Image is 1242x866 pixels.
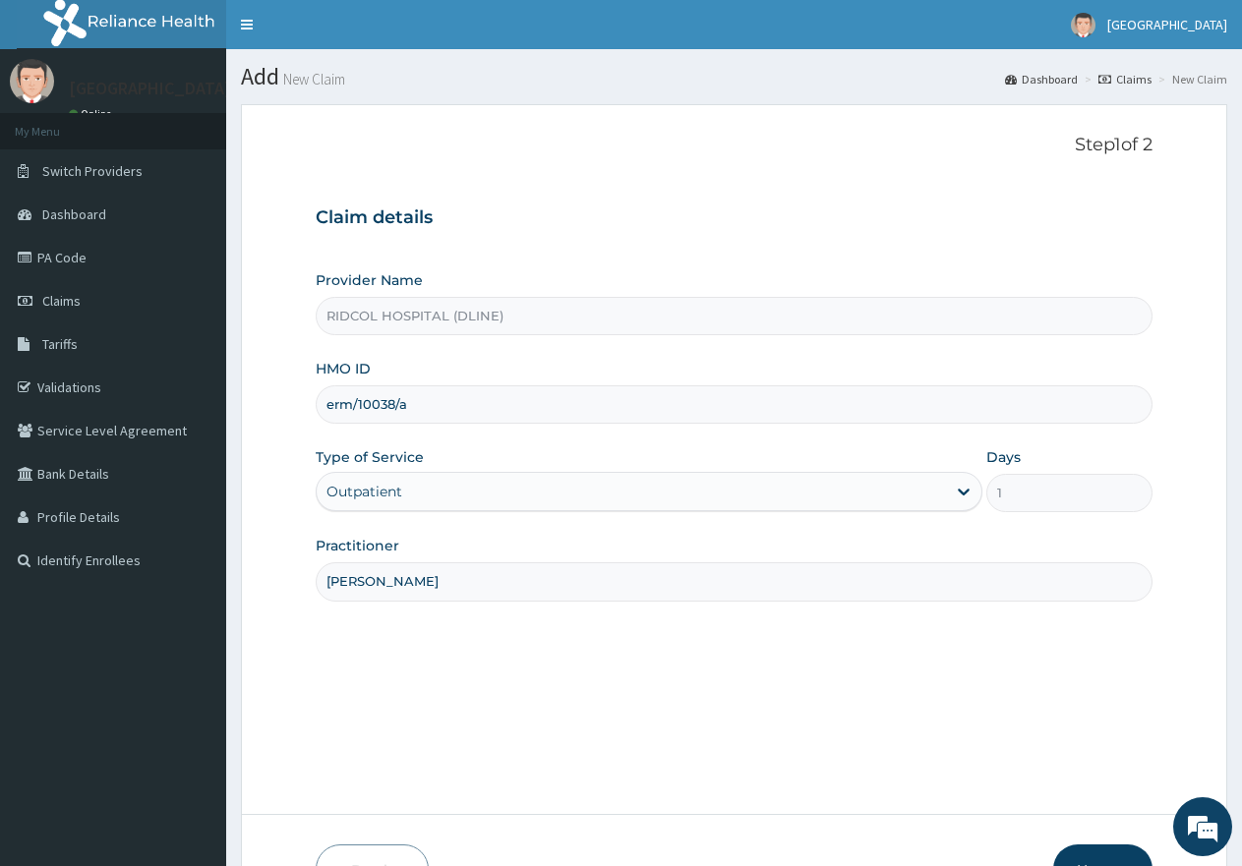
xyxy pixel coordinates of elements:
[316,536,399,555] label: Practitioner
[279,72,345,87] small: New Claim
[1071,13,1095,37] img: User Image
[316,562,1153,601] input: Enter Name
[69,80,231,97] p: [GEOGRAPHIC_DATA]
[10,59,54,103] img: User Image
[1005,71,1078,87] a: Dashboard
[316,135,1153,156] p: Step 1 of 2
[1098,71,1152,87] a: Claims
[316,207,1153,229] h3: Claim details
[986,447,1021,467] label: Days
[42,162,143,180] span: Switch Providers
[42,292,81,310] span: Claims
[316,385,1153,424] input: Enter HMO ID
[316,270,423,290] label: Provider Name
[316,359,371,378] label: HMO ID
[69,107,116,121] a: Online
[326,482,402,501] div: Outpatient
[1153,71,1227,87] li: New Claim
[42,205,106,223] span: Dashboard
[316,447,424,467] label: Type of Service
[42,335,78,353] span: Tariffs
[1107,16,1227,33] span: [GEOGRAPHIC_DATA]
[241,64,1227,89] h1: Add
